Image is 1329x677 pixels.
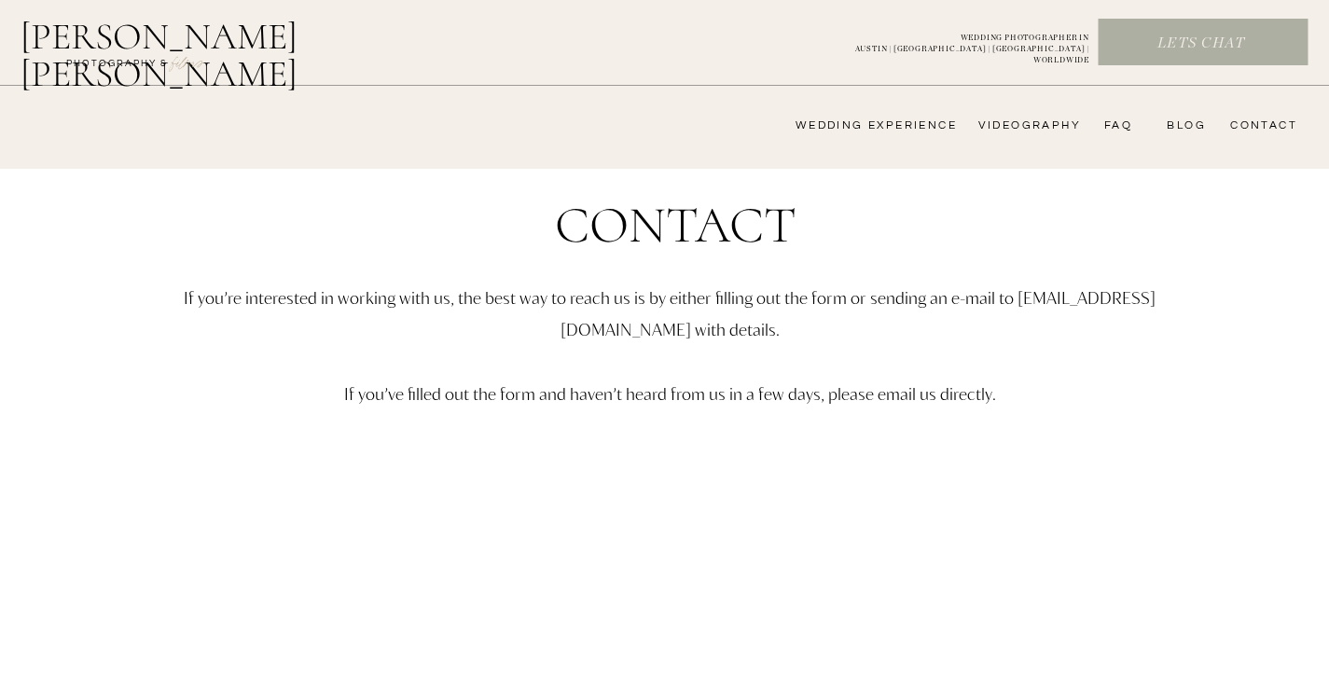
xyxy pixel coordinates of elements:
[824,33,1089,53] p: WEDDING PHOTOGRAPHER IN AUSTIN | [GEOGRAPHIC_DATA] | [GEOGRAPHIC_DATA] | WORLDWIDE
[449,200,904,265] h1: Contact
[1225,118,1297,133] a: CONTACT
[21,18,395,62] a: [PERSON_NAME] [PERSON_NAME]
[1095,118,1132,133] a: FAQ
[824,33,1089,53] a: WEDDING PHOTOGRAPHER INAUSTIN | [GEOGRAPHIC_DATA] | [GEOGRAPHIC_DATA] | WORLDWIDE
[56,57,178,79] a: photography &
[973,118,1081,133] a: videography
[126,282,1214,476] p: If you’re interested in working with us, the best way to reach us is by either filling out the fo...
[153,50,222,73] a: FILMs
[1099,34,1304,54] a: Lets chat
[1160,118,1206,133] a: bLog
[769,118,957,133] a: wedding experience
